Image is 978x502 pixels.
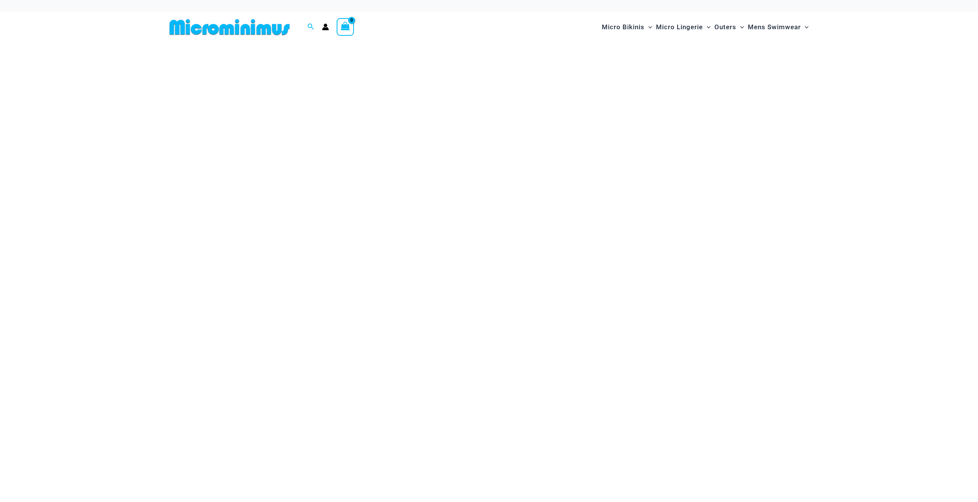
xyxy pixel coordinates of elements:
span: Menu Toggle [644,17,652,37]
span: Menu Toggle [703,17,711,37]
span: Mens Swimwear [748,17,801,37]
a: OutersMenu ToggleMenu Toggle [712,15,746,39]
a: Micro BikinisMenu ToggleMenu Toggle [600,15,654,39]
span: Outers [714,17,736,37]
a: Mens SwimwearMenu ToggleMenu Toggle [746,15,810,39]
span: Menu Toggle [736,17,744,37]
a: View Shopping Cart, empty [337,18,354,36]
span: Micro Bikinis [602,17,644,37]
a: Search icon link [307,22,314,32]
a: Account icon link [322,23,329,30]
a: Micro LingerieMenu ToggleMenu Toggle [654,15,712,39]
nav: Site Navigation [599,14,812,40]
img: MM SHOP LOGO FLAT [166,18,293,36]
span: Menu Toggle [801,17,809,37]
span: Micro Lingerie [656,17,703,37]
